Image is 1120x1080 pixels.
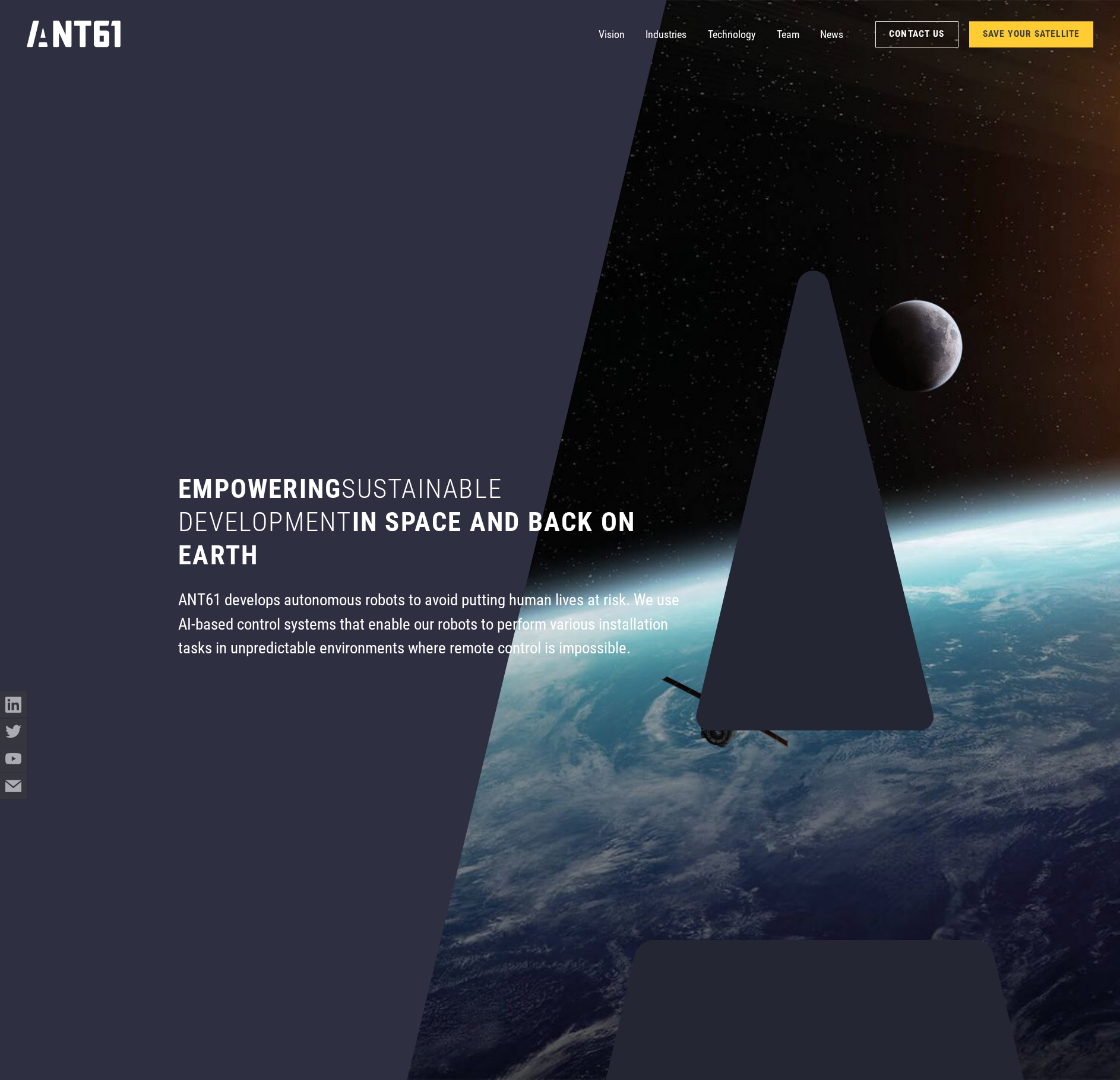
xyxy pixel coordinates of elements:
[178,588,690,660] div: ANT61 develops autonomous robots to avoid putting human lives at risk. We use AI-based control sy...
[178,473,690,572] h1: Empowering in space and back on earth
[27,17,121,52] a: home
[875,21,958,47] a: Contact Us
[820,21,843,48] a: News
[969,21,1094,47] a: SAVE YOUR SATELLITE
[708,21,755,48] a: Technology
[599,21,625,48] a: Vision
[646,21,686,48] a: Industries
[777,21,799,48] a: Team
